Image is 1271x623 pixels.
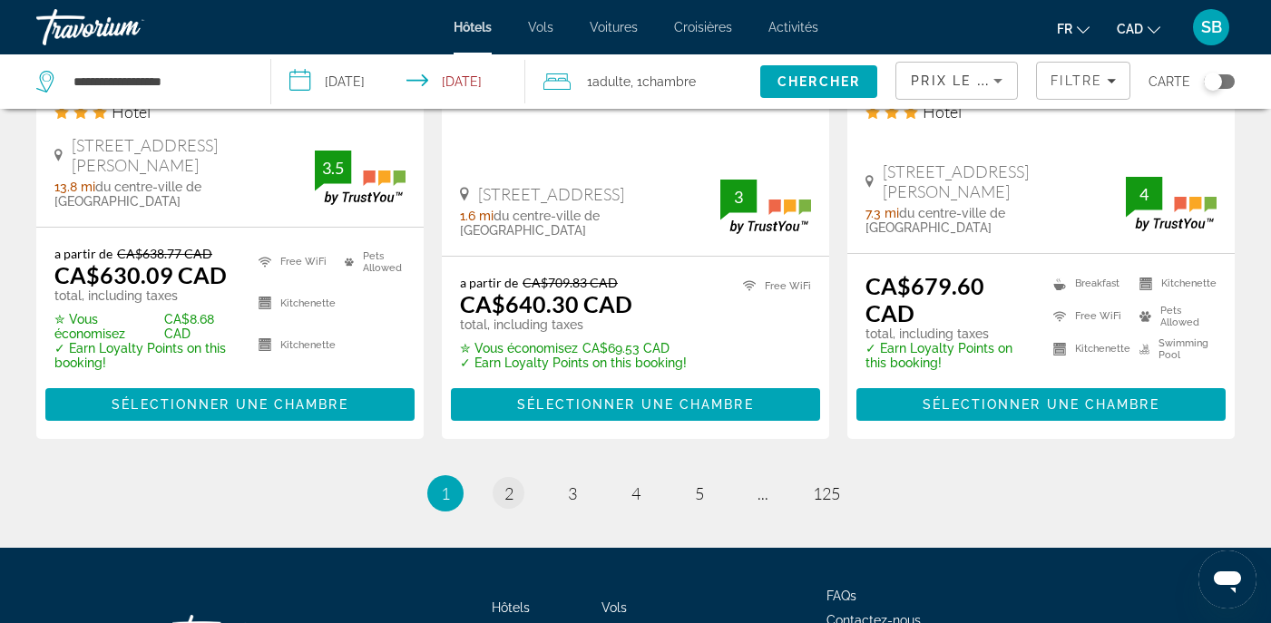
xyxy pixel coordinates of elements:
button: Sélectionner une chambre [451,388,820,421]
button: Toggle map [1190,73,1235,90]
iframe: Bouton de lancement de la fenêtre de messagerie [1198,550,1256,608]
input: Search hotel destination [72,68,243,95]
span: SB [1201,18,1222,36]
span: fr [1057,22,1072,36]
button: Sélectionner une chambre [856,388,1226,421]
ins: CA$679.60 CAD [865,272,984,326]
li: Free WiFi [249,246,336,278]
span: Carte [1149,69,1190,94]
li: Pets Allowed [1130,305,1217,328]
button: Select check in and out date [271,54,524,109]
li: Kitchenette [1044,337,1130,361]
div: 3.5 [315,157,351,179]
li: Breakfast [1044,272,1130,296]
button: Sélectionner une chambre [45,388,415,421]
span: ✮ Vous économisez [460,341,578,355]
span: Chercher [777,74,860,89]
img: TrustYou guest rating badge [315,151,406,204]
span: 2 [504,483,513,503]
p: ✓ Earn Loyalty Points on this booking! [54,341,236,370]
span: , 1 [631,69,696,94]
button: User Menu [1188,8,1235,46]
li: Pets Allowed [336,246,406,278]
span: 125 [813,483,840,503]
a: Vols [528,20,553,34]
span: 1.6 mi [460,209,494,223]
span: Sélectionner une chambre [112,397,347,412]
span: Adulte [592,74,631,89]
p: ✓ Earn Loyalty Points on this booking! [865,341,1031,370]
span: a partir de [54,246,112,261]
img: TrustYou guest rating badge [720,180,811,233]
li: Swimming Pool [1130,337,1217,361]
a: FAQs [826,589,856,603]
span: Hôtel [923,102,962,122]
ins: CA$640.30 CAD [460,290,632,317]
span: a partir de [460,275,518,290]
span: 1 [587,69,631,94]
span: Prix le plus bas [911,73,1053,88]
a: Hôtels [454,20,492,34]
p: ✓ Earn Loyalty Points on this booking! [460,355,687,370]
a: Sélectionner une chambre [451,392,820,412]
span: ✮ Vous économisez [54,312,160,341]
button: Travelers: 1 adult, 0 children [525,54,760,109]
button: Filters [1036,62,1130,100]
p: total, including taxes [54,288,236,303]
span: ... [758,483,768,503]
del: CA$709.83 CAD [523,275,618,290]
span: du centre-ville de [GEOGRAPHIC_DATA] [865,206,1005,235]
a: Voitures [590,20,638,34]
ins: CA$630.09 CAD [54,261,227,288]
li: Free WiFi [734,275,811,297]
a: Travorium [36,4,218,51]
span: 5 [695,483,704,503]
a: Croisières [674,20,732,34]
p: CA$69.53 CAD [460,341,687,355]
span: Sélectionner une chambre [517,397,753,412]
del: CA$638.77 CAD [117,246,212,261]
a: Sélectionner une chambre [856,392,1226,412]
li: Kitchenette [249,287,336,320]
p: total, including taxes [865,326,1031,341]
span: 3 [568,483,577,503]
span: 4 [631,483,640,503]
div: 4 [1126,183,1162,205]
span: Filtre [1051,73,1102,88]
span: [STREET_ADDRESS][PERSON_NAME] [72,135,315,175]
span: du centre-ville de [GEOGRAPHIC_DATA] [460,209,600,238]
span: 7.3 mi [865,206,899,220]
p: total, including taxes [460,317,687,332]
div: 3 star Hotel [54,102,406,122]
span: du centre-ville de [GEOGRAPHIC_DATA] [54,180,201,209]
li: Kitchenette [1130,272,1217,296]
li: Free WiFi [1044,305,1130,328]
a: Vols [601,600,627,615]
img: TrustYou guest rating badge [1126,177,1217,230]
mat-select: Sort by [911,70,1002,92]
span: [STREET_ADDRESS][PERSON_NAME] [883,161,1126,201]
span: Hôtel [112,102,151,122]
button: Change language [1057,15,1090,42]
a: Activités [768,20,818,34]
span: 1 [441,483,450,503]
span: Chambre [642,74,696,89]
a: Sélectionner une chambre [45,392,415,412]
div: 3 star Hotel [865,102,1217,122]
button: Change currency [1117,15,1160,42]
a: Hôtels [492,600,530,615]
div: 3 [720,186,757,208]
button: Search [760,65,878,98]
span: Sélectionner une chambre [923,397,1159,412]
p: CA$8.68 CAD [54,312,236,341]
span: CAD [1117,22,1143,36]
nav: Pagination [36,475,1235,511]
span: [STREET_ADDRESS] [478,184,624,204]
